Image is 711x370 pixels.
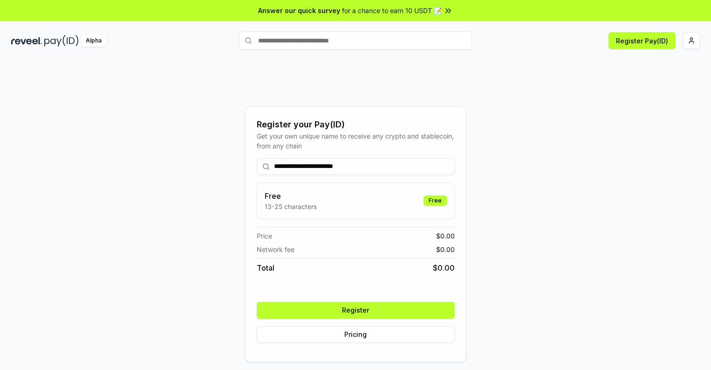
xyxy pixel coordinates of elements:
[257,302,455,319] button: Register
[433,262,455,273] span: $ 0.00
[265,190,317,202] h3: Free
[258,6,340,15] span: Answer our quick survey
[257,262,274,273] span: Total
[257,326,455,343] button: Pricing
[608,32,676,49] button: Register Pay(ID)
[257,231,272,241] span: Price
[257,131,455,151] div: Get your own unique name to receive any crypto and stablecoin, from any chain
[44,35,79,47] img: pay_id
[11,35,42,47] img: reveel_dark
[257,118,455,131] div: Register your Pay(ID)
[265,202,317,211] p: 13-25 characters
[257,244,294,254] span: Network fee
[424,195,447,206] div: Free
[436,231,455,241] span: $ 0.00
[81,35,107,47] div: Alpha
[342,6,442,15] span: for a chance to earn 10 USDT 📝
[436,244,455,254] span: $ 0.00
